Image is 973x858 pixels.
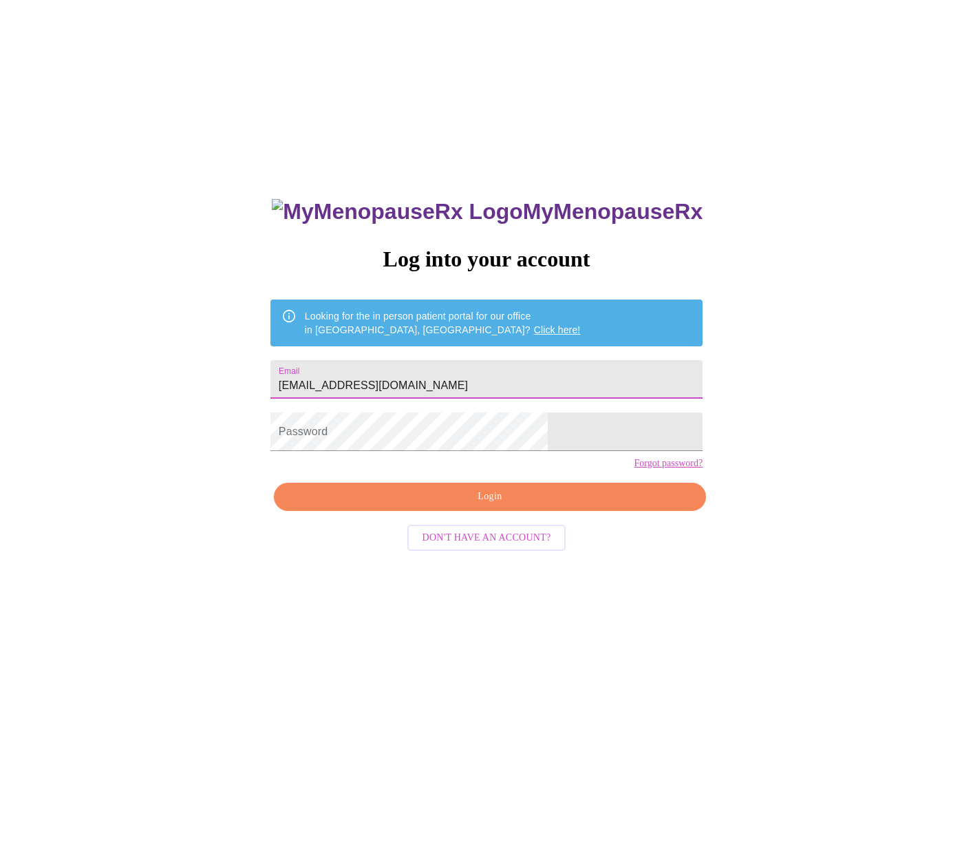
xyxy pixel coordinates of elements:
h3: Log into your account [270,247,703,272]
img: MyMenopauseRx Logo [272,199,522,224]
button: Login [274,483,706,511]
a: Click here! [534,324,581,335]
div: Looking for the in person patient portal for our office in [GEOGRAPHIC_DATA], [GEOGRAPHIC_DATA]? [305,304,581,342]
h3: MyMenopauseRx [272,199,703,224]
a: Don't have an account? [404,531,570,543]
span: Login [290,488,690,505]
a: Forgot password? [634,458,703,469]
span: Don't have an account? [423,530,551,547]
button: Don't have an account? [407,525,566,552]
